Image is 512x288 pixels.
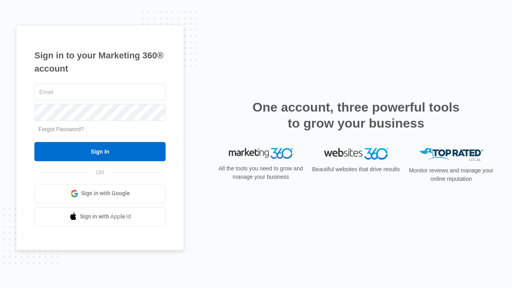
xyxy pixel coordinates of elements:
[90,168,110,177] span: OR
[250,99,462,131] h2: One account, three powerful tools to grow your business
[324,148,388,160] img: Websites 360
[34,84,166,100] input: Email
[406,166,496,183] p: Monitor reviews and manage your online reputation
[34,142,166,161] input: Sign In
[311,165,401,174] p: Beautiful websites that drive results
[80,212,131,221] span: Sign in with Apple Id
[34,184,166,203] a: Sign in with Google
[34,207,166,226] a: Sign in with Apple Id
[419,148,483,161] img: Top Rated Local
[229,148,293,159] img: Marketing 360
[81,189,130,198] span: Sign in with Google
[34,49,166,75] h1: Sign in to your Marketing 360® account
[38,126,84,132] a: Forgot Password?
[216,164,306,181] p: All the tools you need to grow and manage your business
